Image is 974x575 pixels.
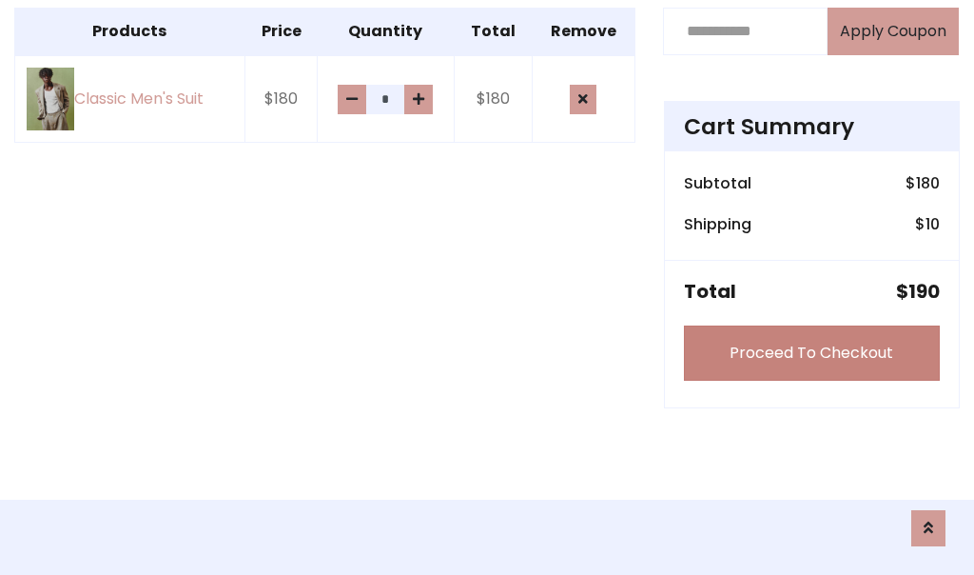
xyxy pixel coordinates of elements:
[684,215,751,233] h6: Shipping
[27,68,233,131] a: Classic Men's Suit
[906,174,940,192] h6: $
[532,8,634,55] th: Remove
[828,8,959,55] button: Apply Coupon
[908,278,940,305] span: 190
[684,326,940,381] a: Proceed To Checkout
[318,8,454,55] th: Quantity
[454,55,532,143] td: $180
[15,8,245,55] th: Products
[684,280,736,303] h5: Total
[916,172,940,194] span: 180
[684,174,751,192] h6: Subtotal
[896,280,940,303] h5: $
[915,215,940,233] h6: $
[925,213,940,235] span: 10
[244,8,318,55] th: Price
[684,113,940,140] h4: Cart Summary
[454,8,532,55] th: Total
[244,55,318,143] td: $180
